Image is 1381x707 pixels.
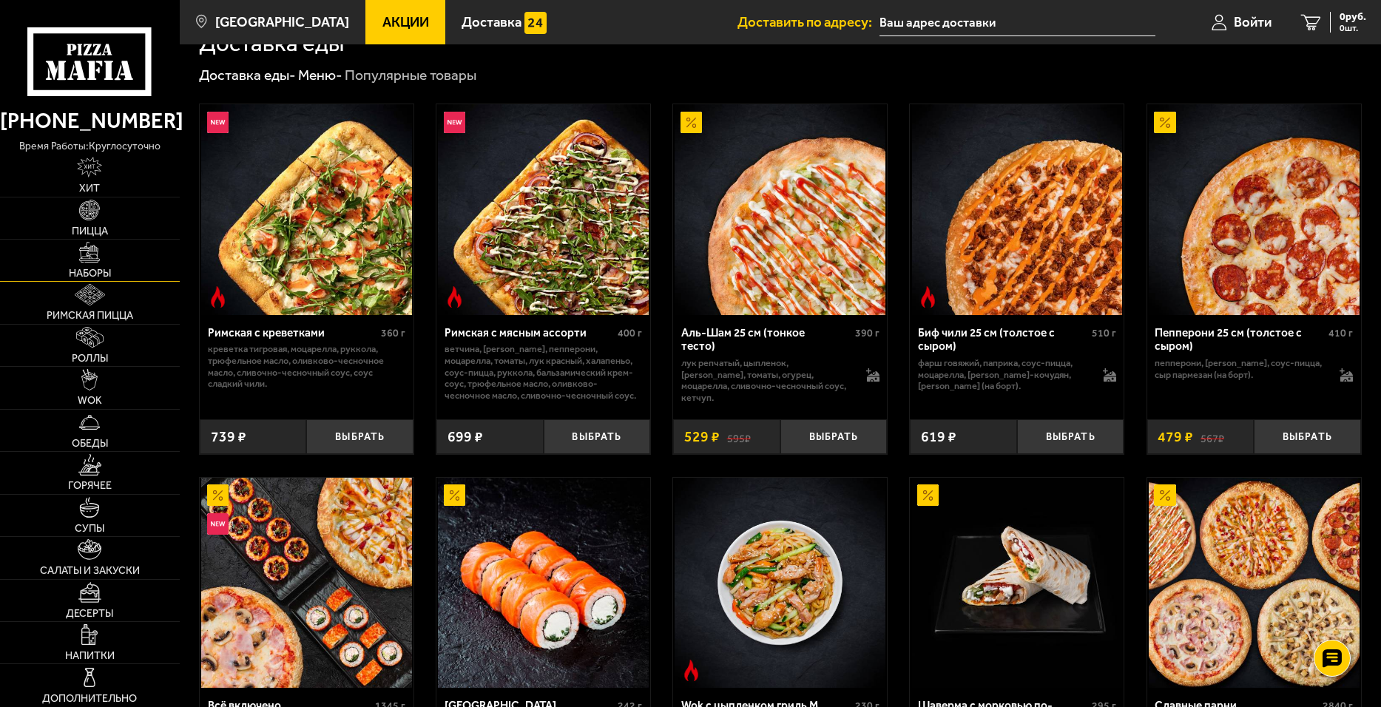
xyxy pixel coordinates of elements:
[1147,104,1361,315] a: АкционныйПепперони 25 см (толстое с сыром)
[436,478,650,689] a: АкционныйФиладельфия
[208,343,406,389] p: креветка тигровая, моцарелла, руккола, трюфельное масло, оливково-чесночное масло, сливочно-чесно...
[207,513,229,535] img: Новинка
[207,112,229,133] img: Новинка
[438,478,649,689] img: Филадельфия
[879,9,1155,36] span: Санкт-Петербург, Замшина улица 25к2 , подъезд 6
[1092,327,1116,339] span: 510 г
[445,326,615,340] div: Римская с мясным ассорти
[68,481,112,491] span: Горячее
[72,353,108,364] span: Роллы
[910,104,1124,315] a: Острое блюдоБиф чили 25 см (толстое с сыром)
[681,326,851,353] div: Аль-Шам 25 см (тонкое тесто)
[201,478,412,689] img: Всё включено
[382,16,429,30] span: Акции
[66,609,113,619] span: Десерты
[200,478,413,689] a: АкционныйНовинкаВсё включено
[1154,112,1175,133] img: Акционный
[78,396,102,406] span: WOK
[681,112,702,133] img: Акционный
[72,226,108,237] span: Пицца
[910,478,1124,689] a: АкционныйШаверма с морковью по-корейски
[207,484,229,506] img: Акционный
[42,694,137,704] span: Дополнительно
[79,183,100,194] span: Хит
[737,16,879,30] span: Доставить по адресу:
[69,268,111,279] span: Наборы
[199,32,344,55] h1: Доставка еды
[1017,419,1124,455] button: Выбрать
[1149,478,1360,689] img: Славные парни
[445,343,643,401] p: ветчина, [PERSON_NAME], пепперони, моцарелла, томаты, лук красный, халапеньо, соус-пицца, руккола...
[1149,104,1360,315] img: Пепперони 25 см (толстое с сыром)
[462,16,521,30] span: Доставка
[47,311,133,321] span: Римская пицца
[208,326,378,340] div: Римская с креветками
[200,104,413,315] a: НовинкаОстрое блюдоРимская с креветками
[912,478,1123,689] img: Шаверма с морковью по-корейски
[381,327,405,339] span: 360 г
[780,419,888,455] button: Выбрать
[65,651,115,661] span: Напитки
[444,286,465,308] img: Острое блюдо
[436,104,650,315] a: НовинкаОстрое блюдоРимская с мясным ассорти
[345,66,476,84] div: Популярные товары
[524,12,546,33] img: 15daf4d41897b9f0e9f617042186c801.svg
[675,478,885,689] img: Wok с цыпленком гриль M
[1155,326,1325,353] div: Пепперони 25 см (толстое с сыром)
[199,67,296,84] a: Доставка еды-
[1158,430,1193,444] span: 479 ₽
[618,327,642,339] span: 400 г
[1155,357,1325,380] p: пепперони, [PERSON_NAME], соус-пицца, сыр пармезан (на борт).
[673,478,887,689] a: Острое блюдоWok с цыпленком гриль M
[1201,430,1224,444] s: 567 ₽
[681,660,702,681] img: Острое блюдо
[306,419,413,455] button: Выбрать
[918,326,1088,353] div: Биф чили 25 см (толстое с сыром)
[1147,478,1361,689] a: АкционныйСлавные парни
[444,484,465,506] img: Акционный
[544,419,651,455] button: Выбрать
[298,67,342,84] a: Меню-
[855,327,879,339] span: 390 г
[921,430,956,444] span: 619 ₽
[201,104,412,315] img: Римская с креветками
[448,430,483,444] span: 699 ₽
[1254,419,1361,455] button: Выбрать
[918,357,1088,392] p: фарш говяжий, паприка, соус-пицца, моцарелла, [PERSON_NAME]-кочудян, [PERSON_NAME] (на борт).
[912,104,1123,315] img: Биф чили 25 см (толстое с сыром)
[675,104,885,315] img: Аль-Шам 25 см (тонкое тесто)
[879,9,1155,36] input: Ваш адрес доставки
[211,430,246,444] span: 739 ₽
[917,286,939,308] img: Острое блюдо
[1340,12,1366,22] span: 0 руб.
[1234,16,1272,30] span: Войти
[1328,327,1353,339] span: 410 г
[1340,24,1366,33] span: 0 шт.
[438,104,649,315] img: Римская с мясным ассорти
[215,16,349,30] span: [GEOGRAPHIC_DATA]
[684,430,720,444] span: 529 ₽
[75,524,104,534] span: Супы
[1154,484,1175,506] img: Акционный
[681,357,851,403] p: лук репчатый, цыпленок, [PERSON_NAME], томаты, огурец, моцарелла, сливочно-чесночный соус, кетчуп.
[444,112,465,133] img: Новинка
[40,566,140,576] span: Салаты и закуски
[917,484,939,506] img: Акционный
[727,430,751,444] s: 595 ₽
[72,439,108,449] span: Обеды
[207,286,229,308] img: Острое блюдо
[673,104,887,315] a: АкционныйАль-Шам 25 см (тонкое тесто)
